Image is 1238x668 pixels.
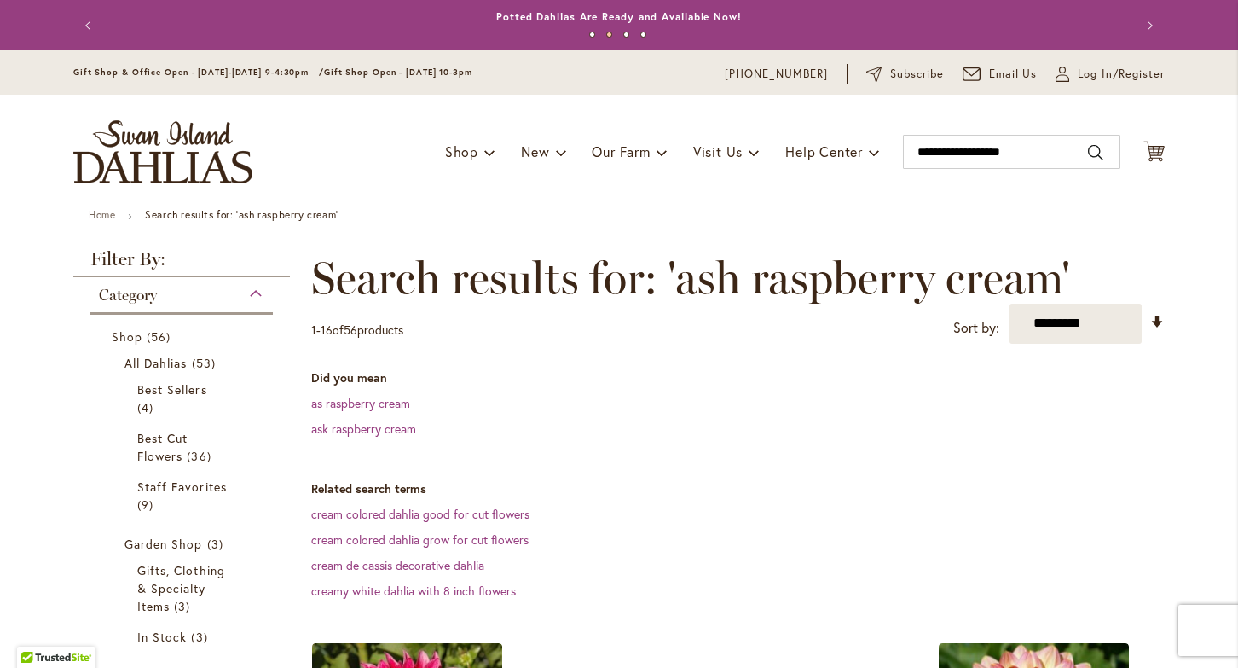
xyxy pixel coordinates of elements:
[137,496,158,514] span: 9
[640,32,646,38] button: 4 of 4
[137,381,207,398] span: Best Sellers
[145,208,338,221] strong: Search results for: 'ash raspberry cream'
[137,478,230,514] a: Staff Favorites
[191,628,211,646] span: 3
[187,447,215,465] span: 36
[324,67,472,78] span: Gift Shop Open - [DATE] 10-3pm
[311,557,484,573] a: cream de cassis decorative dahlia
[207,535,228,553] span: 3
[137,430,188,464] span: Best Cut Flowers
[147,328,175,346] span: 56
[124,355,188,371] span: All Dahlias
[73,67,324,78] span: Gift Shop & Office Open - [DATE]-[DATE] 9-4:30pm /
[137,561,230,615] a: Gifts, Clothing &amp; Specialty Items
[311,480,1165,497] dt: Related search terms
[73,9,107,43] button: Previous
[124,535,243,553] a: Garden Shop
[725,66,828,83] a: [PHONE_NUMBER]
[311,253,1070,304] span: Search results for: 'ash raspberry cream'
[496,10,742,23] a: Potted Dahlias Are Ready and Available Now!
[445,142,478,160] span: Shop
[1056,66,1165,83] a: Log In/Register
[137,429,230,465] a: Best Cut Flowers
[1131,9,1165,43] button: Next
[311,322,316,338] span: 1
[73,250,290,277] strong: Filter By:
[311,583,516,599] a: creamy white dahlia with 8 inch flowers
[606,32,612,38] button: 2 of 4
[785,142,863,160] span: Help Center
[311,317,403,344] p: - of products
[321,322,333,338] span: 16
[521,142,549,160] span: New
[592,142,650,160] span: Our Farm
[137,562,225,614] span: Gifts, Clothing & Specialty Items
[137,380,230,416] a: Best Sellers
[192,354,220,372] span: 53
[866,66,944,83] a: Subscribe
[693,142,743,160] span: Visit Us
[344,322,357,338] span: 56
[1078,66,1165,83] span: Log In/Register
[137,628,230,646] a: In Stock
[112,328,256,346] a: Shop
[953,312,999,344] label: Sort by:
[99,286,157,305] span: Category
[89,208,115,221] a: Home
[311,506,529,522] a: cream colored dahlia good for cut flowers
[311,531,529,548] a: cream colored dahlia grow for cut flowers
[311,421,416,437] a: ask raspberry cream
[124,354,243,372] a: All Dahlias
[137,629,187,645] span: In Stock
[73,120,252,183] a: store logo
[112,328,142,345] span: Shop
[963,66,1038,83] a: Email Us
[137,398,158,416] span: 4
[124,536,203,552] span: Garden Shop
[311,369,1165,386] dt: Did you mean
[311,395,410,411] a: as raspberry cream
[623,32,629,38] button: 3 of 4
[989,66,1038,83] span: Email Us
[137,479,227,495] span: Staff Favorites
[174,597,194,615] span: 3
[589,32,595,38] button: 1 of 4
[13,607,61,655] iframe: Launch Accessibility Center
[890,66,944,83] span: Subscribe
